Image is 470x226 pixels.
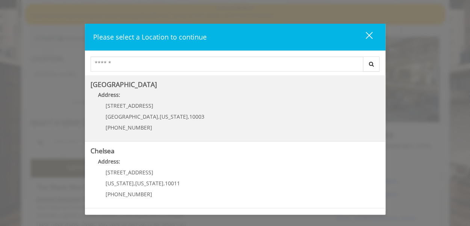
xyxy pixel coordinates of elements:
span: [PHONE_NUMBER] [106,191,152,198]
span: [US_STATE] [160,113,188,120]
span: 10003 [189,113,204,120]
span: , [134,180,135,187]
b: Address: [98,91,120,98]
span: [GEOGRAPHIC_DATA] [106,113,158,120]
span: , [158,113,160,120]
input: Search Center [91,56,363,72]
span: 10011 [165,180,180,187]
span: [PHONE_NUMBER] [106,124,152,131]
span: [US_STATE] [135,180,163,187]
span: [US_STATE] [106,180,134,187]
b: Chelsea [91,146,115,155]
div: close dialog [357,31,372,43]
div: Center Select [91,56,380,75]
span: [STREET_ADDRESS] [106,102,153,109]
b: [GEOGRAPHIC_DATA] [91,80,157,89]
span: [STREET_ADDRESS] [106,169,153,176]
span: , [163,180,165,187]
span: Please select a Location to continue [93,32,207,41]
i: Search button [367,61,376,67]
b: Address: [98,158,120,165]
span: , [188,113,189,120]
button: close dialog [352,29,377,45]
